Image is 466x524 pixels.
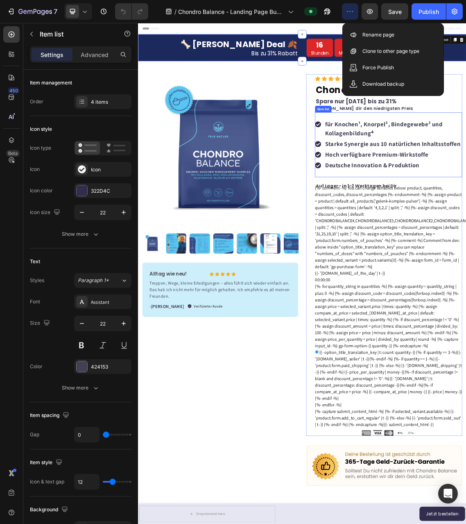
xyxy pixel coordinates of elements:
[362,47,419,55] p: Clone to other page type
[17,420,69,430] p: -[PERSON_NAME]
[40,29,109,39] p: Item list
[30,187,53,194] div: Icon color
[30,207,62,218] div: Icon size
[30,144,51,152] div: Icon type
[266,123,412,132] span: [PERSON_NAME] dir den niedrigsten Preis
[91,363,129,371] div: 424153
[30,166,40,173] div: Icon
[178,7,285,16] span: Chondro Balance - Landing Page BuyBox
[115,3,148,20] div: Undo/Redo
[30,277,44,284] div: Styles
[273,380,280,389] span: 00
[280,207,421,219] strong: Deutsche Innovation & Produktion
[362,80,404,88] p: Download backup
[62,230,100,238] div: Show more
[372,21,425,29] p: Create Theme Section
[281,380,288,389] span: 00
[74,273,131,288] button: Paragraph 1*
[342,41,373,49] p: Sekunden
[83,421,127,428] span: Verifizierter Kunde
[91,187,129,195] div: 322D4C
[430,20,466,30] button: AI Content
[30,318,52,329] div: Size
[78,277,109,284] span: Paragraph 1*
[6,150,20,157] div: Beta
[30,79,72,87] div: Item management
[30,504,70,515] div: Background
[3,3,61,20] button: 7
[301,25,326,41] div: 40
[17,369,103,383] p: Alltag wie neu!
[30,125,52,133] div: Icon style
[280,146,456,171] strong: für Knochen¹, Knorpel², Bindegewebe³ und Kollagenbildung⁴
[30,478,64,485] div: Icon & text gap
[381,3,408,20] button: Save
[91,166,129,173] div: Icon
[266,112,387,123] strong: Spare nur [DATE] bis zu 31%
[183,315,213,346] img: Chondro Balance Pulver Gesundheit & Schönheit > Gesundheitsversorgung > Nahrungsergänzungsmittel ...
[147,315,178,346] img: Chondro Balance Pulver Gesundheit & Schönheit > Gesundheitsversorgung > Nahrungsergänzungsmittel ...
[75,474,99,489] input: Auto
[388,8,402,15] span: Save
[6,315,36,346] img: Chondro Balance Pulver Gesundheit & Schönheit > Gesundheitsversorgung > Nahrungsergänzungsmittel ...
[112,315,143,346] img: Chondro Balance Pulver Gesundheit & Schönheit > Gesundheitsversorgung > Nahrungsergänzungsmittel ...
[30,380,131,395] button: Show more
[30,431,39,438] div: Gap
[54,7,57,16] p: 7
[332,21,357,29] div: Section 2
[174,7,176,16] span: /
[30,298,40,305] div: Font
[91,98,129,106] div: 4 items
[81,50,109,59] p: Advanced
[342,25,373,41] div: 08
[41,315,72,346] img: Chondro Balance Pulver Gesundheit & Schönheit > Gesundheitsversorgung > Nahrungsergänzungsmittel ...
[265,380,271,389] span: 00
[30,410,71,421] div: Item spacing
[30,363,43,370] div: Color
[17,385,229,414] p: Treppen, Wege, kleine Erledigungen – alles fühlt sich wieder einfach an. Das hab ich nicht mehr f...
[362,64,394,72] p: Force Publish
[41,50,63,59] p: Settings
[62,384,100,392] div: Show more
[362,31,394,39] p: Rename page
[267,125,288,132] div: Item list
[8,87,20,94] div: 450
[259,41,285,49] p: Stunden
[438,484,458,503] div: Open Intercom Messenger
[30,98,43,105] div: Order
[30,258,40,265] div: Text
[30,457,64,468] div: Item style
[418,7,439,16] div: Publish
[280,191,434,203] strong: Hoch verfügbare Premium-Wirkstoffe
[138,23,466,524] iframe: Design area
[412,3,446,20] button: Publish
[75,427,99,442] input: Auto
[91,298,129,306] div: Assistant
[6,77,240,310] img: Chondro Balance Pulver Gesundheit & Schönheit > Gesundheitsversorgung > Nahrungsergänzungsmittel ...
[218,315,248,346] img: Chondro Balance Pulver Gesundheit & Schönheit > Gesundheitsversorgung > Nahrungsergänzungsmittel ...
[301,41,326,49] p: Minuten
[30,227,131,241] button: Show more
[259,25,285,41] div: 16
[77,315,107,346] img: Chondro Balance Pulver Gesundheit & Schönheit > Gesundheitsversorgung > Nahrungsergänzungsmittel ...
